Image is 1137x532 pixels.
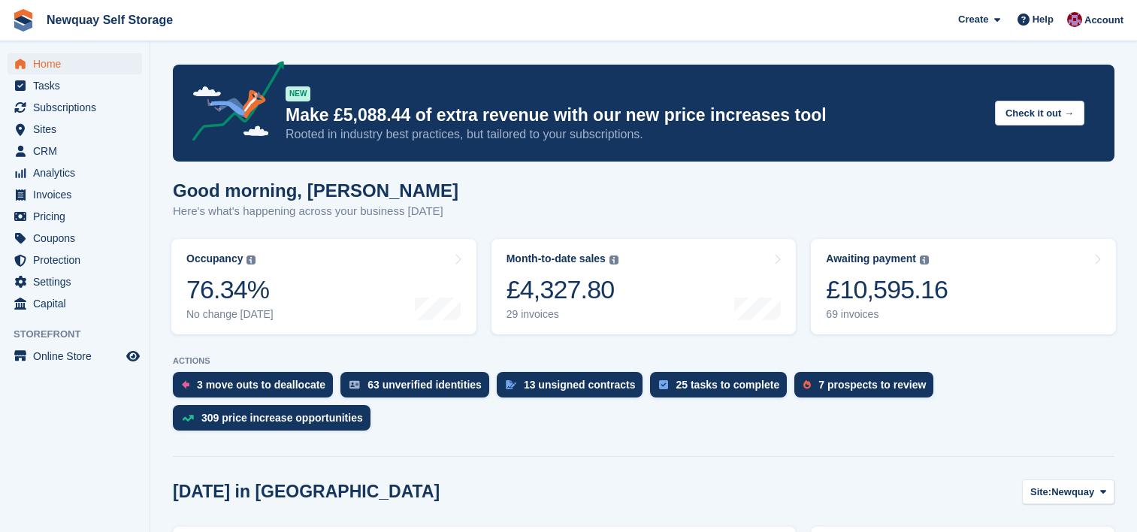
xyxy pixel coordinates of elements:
[124,347,142,365] a: Preview store
[995,101,1084,125] button: Check it out →
[173,180,458,201] h1: Good morning, [PERSON_NAME]
[33,75,123,96] span: Tasks
[14,327,150,342] span: Storefront
[33,97,123,118] span: Subscriptions
[826,274,948,305] div: £10,595.16
[507,308,618,321] div: 29 invoices
[173,356,1114,366] p: ACTIONS
[33,346,123,367] span: Online Store
[491,239,797,334] a: Month-to-date sales £4,327.80 29 invoices
[33,162,123,183] span: Analytics
[201,412,363,424] div: 309 price increase opportunities
[8,162,142,183] a: menu
[958,12,988,27] span: Create
[186,274,274,305] div: 76.34%
[286,86,310,101] div: NEW
[650,372,794,405] a: 25 tasks to complete
[8,53,142,74] a: menu
[173,203,458,220] p: Here's what's happening across your business [DATE]
[340,372,497,405] a: 63 unverified identities
[1084,13,1123,28] span: Account
[524,379,636,391] div: 13 unsigned contracts
[920,255,929,264] img: icon-info-grey-7440780725fd019a000dd9b08b2336e03edf1995a4989e88bcd33f0948082b44.svg
[197,379,325,391] div: 3 move outs to deallocate
[8,75,142,96] a: menu
[8,271,142,292] a: menu
[286,104,983,126] p: Make £5,088.44 of extra revenue with our new price increases tool
[8,97,142,118] a: menu
[811,239,1116,334] a: Awaiting payment £10,595.16 69 invoices
[180,61,285,147] img: price-adjustments-announcement-icon-8257ccfd72463d97f412b2fc003d46551f7dbcb40ab6d574587a9cd5c0d94...
[8,119,142,140] a: menu
[8,141,142,162] a: menu
[171,239,476,334] a: Occupancy 76.34% No change [DATE]
[367,379,482,391] div: 63 unverified identities
[8,184,142,205] a: menu
[1033,12,1054,27] span: Help
[803,380,811,389] img: prospect-51fa495bee0391a8d652442698ab0144808aea92771e9ea1ae160a38d050c398.svg
[33,184,123,205] span: Invoices
[659,380,668,389] img: task-75834270c22a3079a89374b754ae025e5fb1db73e45f91037f5363f120a921f8.svg
[33,53,123,74] span: Home
[1030,485,1051,500] span: Site:
[186,308,274,321] div: No change [DATE]
[173,482,440,502] h2: [DATE] in [GEOGRAPHIC_DATA]
[173,405,378,438] a: 309 price increase opportunities
[33,293,123,314] span: Capital
[8,293,142,314] a: menu
[349,380,360,389] img: verify_identity-adf6edd0f0f0b5bbfe63781bf79b02c33cf7c696d77639b501bdc392416b5a36.svg
[497,372,651,405] a: 13 unsigned contracts
[246,255,256,264] img: icon-info-grey-7440780725fd019a000dd9b08b2336e03edf1995a4989e88bcd33f0948082b44.svg
[507,274,618,305] div: £4,327.80
[794,372,941,405] a: 7 prospects to review
[182,380,189,389] img: move_outs_to_deallocate_icon-f764333ba52eb49d3ac5e1228854f67142a1ed5810a6f6cc68b1a99e826820c5.svg
[8,206,142,227] a: menu
[1051,485,1094,500] span: Newquay
[8,346,142,367] a: menu
[12,9,35,32] img: stora-icon-8386f47178a22dfd0bd8f6a31ec36ba5ce8667c1dd55bd0f319d3a0aa187defe.svg
[33,206,123,227] span: Pricing
[173,372,340,405] a: 3 move outs to deallocate
[33,119,123,140] span: Sites
[506,380,516,389] img: contract_signature_icon-13c848040528278c33f63329250d36e43548de30e8caae1d1a13099fd9432cc5.svg
[33,141,123,162] span: CRM
[818,379,926,391] div: 7 prospects to review
[186,252,243,265] div: Occupancy
[33,271,123,292] span: Settings
[33,228,123,249] span: Coupons
[8,249,142,271] a: menu
[676,379,779,391] div: 25 tasks to complete
[1022,479,1114,504] button: Site: Newquay
[286,126,983,143] p: Rooted in industry best practices, but tailored to your subscriptions.
[41,8,179,32] a: Newquay Self Storage
[1067,12,1082,27] img: Paul Upson
[826,252,916,265] div: Awaiting payment
[609,255,618,264] img: icon-info-grey-7440780725fd019a000dd9b08b2336e03edf1995a4989e88bcd33f0948082b44.svg
[33,249,123,271] span: Protection
[826,308,948,321] div: 69 invoices
[507,252,606,265] div: Month-to-date sales
[8,228,142,249] a: menu
[182,415,194,422] img: price_increase_opportunities-93ffe204e8149a01c8c9dc8f82e8f89637d9d84a8eef4429ea346261dce0b2c0.svg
